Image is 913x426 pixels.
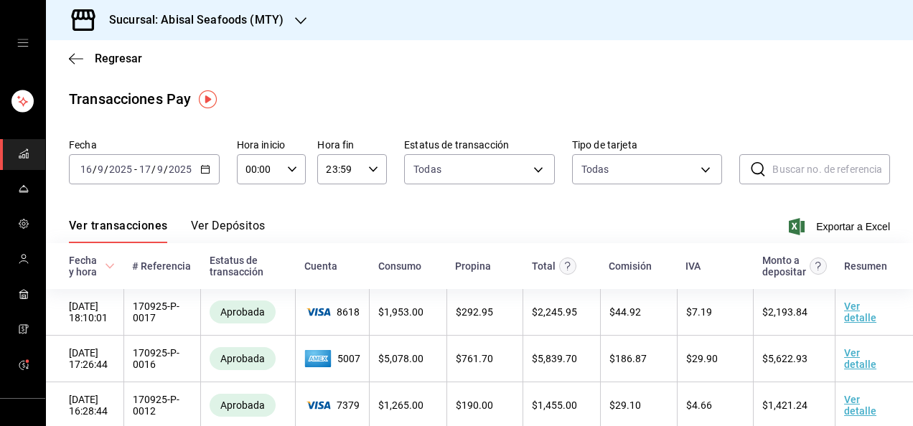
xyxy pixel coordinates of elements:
a: Ver detalle [844,347,876,370]
div: # Referencia [132,260,191,272]
span: $ 44.92 [609,306,641,318]
button: Ver transacciones [69,219,168,243]
span: $ 2,245.95 [532,306,577,318]
span: Aprobada [215,399,271,411]
span: $ 761.70 [456,353,493,364]
h3: Sucursal: Abisal Seafoods (MTY) [98,11,284,29]
span: $ 29.10 [609,399,641,411]
span: $ 5,622.93 [762,353,807,364]
input: ---- [168,164,192,175]
td: [DATE] 18:10:01 [46,289,123,336]
span: 5007 [304,347,360,370]
input: ---- [108,164,133,175]
span: $ 1,455.00 [532,399,577,411]
div: Transacciones cobradas de manera exitosa. [210,347,276,370]
div: Comisión [609,260,652,272]
div: Transacciones cobradas de manera exitosa. [210,394,276,417]
span: Todas [413,162,441,176]
label: Hora inicio [237,140,306,150]
button: Ver Depósitos [191,219,266,243]
a: Ver detalle [844,394,876,417]
span: Fecha y hora [69,255,115,278]
span: $ 5,078.00 [378,353,423,364]
img: Tooltip marker [199,90,217,108]
button: Regresar [69,52,142,65]
div: Transacciones Pay [69,88,191,110]
span: Aprobada [215,353,271,364]
span: - [134,164,137,175]
input: -- [139,164,151,175]
td: [DATE] 17:26:44 [46,336,123,382]
span: $ 292.95 [456,306,493,318]
a: Ver detalle [844,300,876,323]
span: $ 1,953.00 [378,306,423,318]
input: Buscar no. de referencia [772,155,890,184]
span: / [151,164,156,175]
span: Regresar [95,52,142,65]
input: -- [156,164,164,175]
span: $ 190.00 [456,399,493,411]
span: / [93,164,97,175]
button: open drawer [17,37,29,49]
span: $ 2,193.84 [762,306,807,318]
td: 170925-P-0016 [123,336,201,382]
div: Transacciones cobradas de manera exitosa. [210,300,276,323]
span: $ 4.66 [686,399,712,411]
div: Todas [581,162,609,176]
button: Exportar a Excel [792,218,890,235]
span: $ 1,265.00 [378,399,423,411]
label: Fecha [69,140,220,150]
label: Hora fin [317,140,387,150]
span: / [104,164,108,175]
span: $ 186.87 [609,353,647,364]
span: $ 1,421.24 [762,399,807,411]
label: Tipo de tarjeta [572,140,723,150]
div: Consumo [378,260,421,272]
span: Aprobada [215,306,271,318]
span: / [164,164,168,175]
div: Cuenta [304,260,337,272]
div: Estatus de transacción [210,255,287,278]
span: $ 5,839.70 [532,353,577,364]
input: -- [80,164,93,175]
div: Resumen [844,260,887,272]
svg: Este es el monto resultante del total pagado menos comisión e IVA. Esta será la parte que se depo... [810,257,827,275]
svg: Este monto equivale al total pagado por el comensal antes de aplicar Comisión e IVA. [559,257,576,275]
span: 8618 [304,306,360,318]
div: IVA [685,260,701,272]
div: Monto a depositar [762,255,806,278]
span: 7379 [304,399,360,411]
input: -- [97,164,104,175]
span: $ 29.90 [686,353,718,364]
div: navigation tabs [69,219,266,243]
div: Propina [455,260,491,272]
div: Total [532,260,556,272]
span: $ 7.19 [686,306,712,318]
div: Fecha y hora [69,255,102,278]
td: 170925-P-0017 [123,289,201,336]
label: Estatus de transacción [404,140,555,150]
